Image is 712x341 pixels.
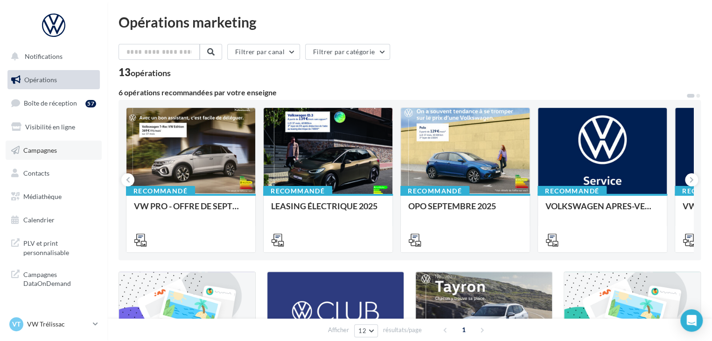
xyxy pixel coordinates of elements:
div: Opérations marketing [119,15,701,29]
a: Campagnes DataOnDemand [6,264,102,292]
div: 13 [119,67,171,78]
a: PLV et print personnalisable [6,233,102,261]
span: Notifications [25,52,63,60]
button: Filtrer par catégorie [305,44,390,60]
div: 6 opérations recommandées par votre enseigne [119,89,686,96]
span: Calendrier [23,216,55,224]
div: VOLKSWAGEN APRES-VENTE [545,201,659,220]
span: 1 [456,322,471,337]
button: Filtrer par canal [227,44,300,60]
a: Boîte de réception57 [6,93,102,113]
span: Campagnes DataOnDemand [23,268,96,288]
button: 12 [354,324,378,337]
span: 12 [358,327,366,334]
div: OPO SEPTEMBRE 2025 [408,201,522,220]
div: VW PRO - OFFRE DE SEPTEMBRE 25 [134,201,248,220]
a: Médiathèque [6,187,102,206]
span: PLV et print personnalisable [23,237,96,257]
div: Recommandé [126,186,195,196]
button: Notifications [6,47,98,66]
a: Visibilité en ligne [6,117,102,137]
a: Calendrier [6,210,102,230]
span: Afficher [328,326,349,334]
span: Opérations [24,76,57,84]
div: Recommandé [400,186,469,196]
span: Médiathèque [23,192,62,200]
a: Campagnes [6,141,102,160]
span: résultats/page [383,326,422,334]
span: VT [12,320,21,329]
div: 57 [85,100,96,107]
a: Contacts [6,163,102,183]
span: Contacts [23,169,49,177]
div: LEASING ÉLECTRIQUE 2025 [271,201,385,220]
div: Open Intercom Messenger [680,309,703,332]
span: Visibilité en ligne [25,123,75,131]
div: opérations [131,69,171,77]
div: Recommandé [537,186,607,196]
span: Boîte de réception [24,99,77,107]
span: Campagnes [23,146,57,154]
p: VW Trélissac [27,320,89,329]
a: VT VW Trélissac [7,315,100,333]
div: Recommandé [263,186,332,196]
a: Opérations [6,70,102,90]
